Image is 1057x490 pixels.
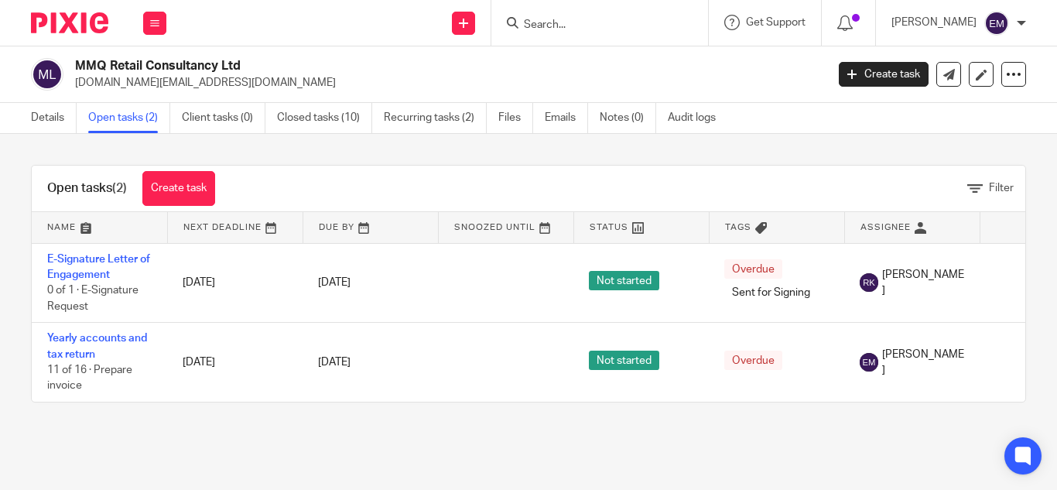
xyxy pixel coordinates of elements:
a: Emails [545,103,588,133]
a: Create task [142,171,215,206]
span: Status [590,223,628,231]
a: Details [31,103,77,133]
span: Not started [589,351,659,370]
span: [DATE] [318,277,351,288]
span: [PERSON_NAME] [882,347,964,379]
span: 11 of 16 · Prepare invoice [47,365,132,392]
span: Sent for Signing [724,283,818,302]
td: [DATE] [167,323,303,402]
a: Create task [839,62,929,87]
p: [DOMAIN_NAME][EMAIL_ADDRESS][DOMAIN_NAME] [75,75,816,91]
span: Filter [989,183,1014,194]
span: Get Support [746,17,806,28]
span: Overdue [724,259,782,279]
h1: Open tasks [47,180,127,197]
span: Snoozed Until [454,223,535,231]
input: Search [522,19,662,33]
p: [PERSON_NAME] [891,15,977,30]
a: Notes (0) [600,103,656,133]
span: [DATE] [318,357,351,368]
span: 0 of 1 · E-Signature Request [47,285,139,312]
span: [PERSON_NAME] [882,267,964,299]
a: Recurring tasks (2) [384,103,487,133]
a: Closed tasks (10) [277,103,372,133]
td: [DATE] [167,243,303,323]
img: svg%3E [984,11,1009,36]
img: svg%3E [31,58,63,91]
img: Pixie [31,12,108,33]
span: Overdue [724,351,782,370]
a: Yearly accounts and tax return [47,333,147,359]
a: E-Signature Letter of Engagement [47,254,150,280]
span: Not started [589,271,659,290]
h2: MMQ Retail Consultancy Ltd [75,58,668,74]
span: Tags [725,223,751,231]
img: svg%3E [860,273,878,292]
span: (2) [112,182,127,194]
a: Client tasks (0) [182,103,265,133]
a: Files [498,103,533,133]
img: svg%3E [860,353,878,372]
a: Audit logs [668,103,727,133]
a: Open tasks (2) [88,103,170,133]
